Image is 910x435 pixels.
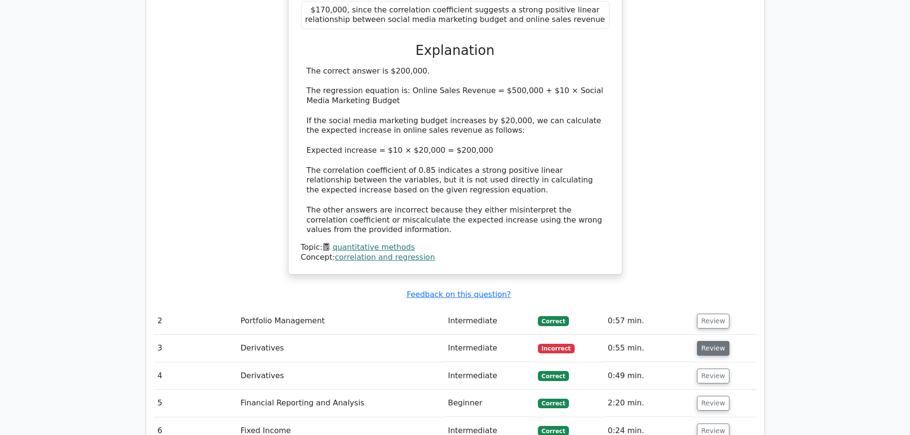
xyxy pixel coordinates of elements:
[237,362,444,390] td: Derivatives
[301,253,610,263] div: Concept:
[538,371,569,381] span: Correct
[301,1,610,30] div: $170,000, since the correlation coefficient suggests a strong positive linear relationship betwee...
[237,390,444,417] td: Financial Reporting and Analysis
[407,290,511,299] a: Feedback on this question?
[332,243,415,252] a: quantitative methods
[237,308,444,335] td: Portfolio Management
[538,316,569,326] span: Correct
[335,253,435,262] a: correlation and regression
[307,66,604,235] div: The correct answer is $200,000. The regression equation is: Online Sales Revenue = $500,000 + $10...
[154,362,237,390] td: 4
[697,396,729,411] button: Review
[307,42,604,59] h3: Explanation
[301,243,610,253] div: Topic:
[444,308,534,335] td: Intermediate
[237,335,444,362] td: Derivatives
[697,369,729,383] button: Review
[538,344,575,353] span: Incorrect
[154,308,237,335] td: 2
[604,308,693,335] td: 0:57 min.
[154,390,237,417] td: 5
[604,335,693,362] td: 0:55 min.
[444,362,534,390] td: Intermediate
[604,390,693,417] td: 2:20 min.
[154,335,237,362] td: 3
[444,390,534,417] td: Beginner
[697,314,729,329] button: Review
[444,335,534,362] td: Intermediate
[697,341,729,356] button: Review
[538,399,569,408] span: Correct
[604,362,693,390] td: 0:49 min.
